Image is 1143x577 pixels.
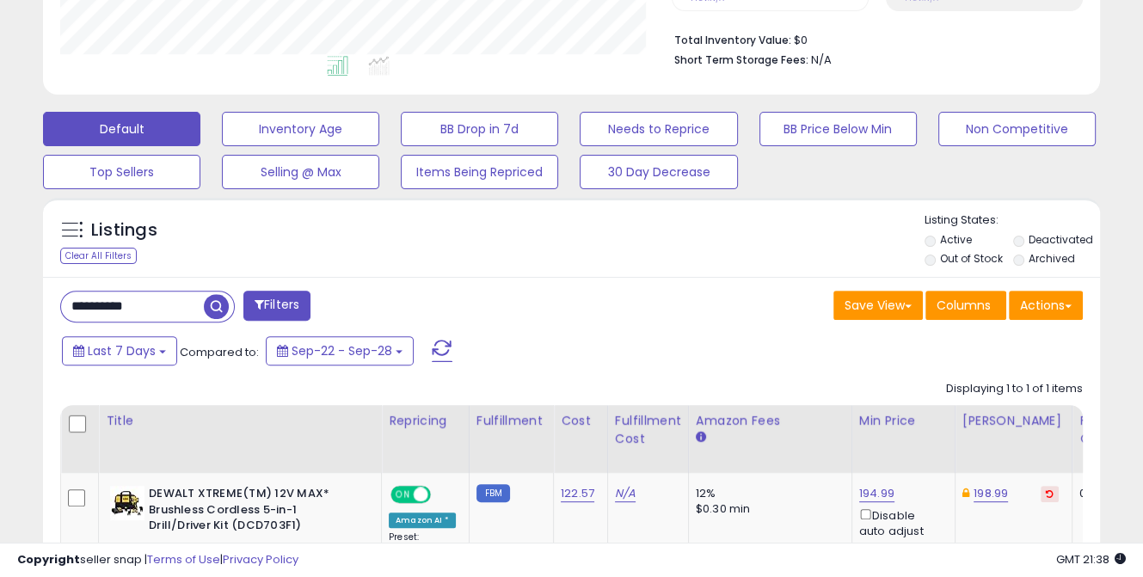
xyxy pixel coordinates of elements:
button: BB Price Below Min [759,112,917,146]
label: Out of Stock [940,251,1003,266]
button: Needs to Reprice [580,112,737,146]
label: Archived [1029,251,1075,266]
div: Fulfillment [476,412,546,430]
b: Total Inventory Value: [674,33,791,47]
span: Last 7 Days [88,342,156,359]
button: Top Sellers [43,155,200,189]
small: Amazon Fees. [696,430,706,445]
a: 194.99 [859,485,894,502]
div: [PERSON_NAME] [962,412,1065,430]
p: Listing States: [925,212,1100,229]
h5: Listings [91,218,157,242]
div: 0 [1079,486,1133,501]
strong: Copyright [17,551,80,568]
button: Actions [1009,291,1083,320]
div: Clear All Filters [60,248,137,264]
div: Amazon Fees [696,412,845,430]
span: Columns [937,297,991,314]
button: Selling @ Max [222,155,379,189]
small: FBM [476,484,510,502]
div: Min Price [859,412,948,430]
div: $0.30 min [696,501,839,517]
div: seller snap | | [17,552,298,568]
span: OFF [428,488,456,502]
div: Displaying 1 to 1 of 1 items [946,381,1083,397]
span: 2025-10-6 21:38 GMT [1056,551,1126,568]
div: Disable auto adjust min [859,506,942,556]
button: 30 Day Decrease [580,155,737,189]
div: Fulfillment Cost [615,412,681,448]
button: Filters [243,291,310,321]
div: Fulfillable Quantity [1079,412,1139,448]
div: Title [106,412,374,430]
span: N/A [811,52,832,68]
b: Short Term Storage Fees: [674,52,808,67]
button: Columns [925,291,1006,320]
button: Items Being Repriced [401,155,558,189]
button: BB Drop in 7d [401,112,558,146]
button: Default [43,112,200,146]
button: Last 7 Days [62,336,177,365]
div: Cost [561,412,600,430]
label: Active [940,232,972,247]
div: Repricing [389,412,462,430]
a: 198.99 [974,485,1008,502]
span: ON [392,488,414,502]
button: Inventory Age [222,112,379,146]
a: N/A [615,485,636,502]
span: Compared to: [180,344,259,360]
span: Sep-22 - Sep-28 [292,342,392,359]
a: 122.57 [561,485,594,502]
div: Amazon AI * [389,513,456,528]
button: Non Competitive [938,112,1096,146]
b: DEWALT XTREME(TM) 12V MAX* Brushless Cordless 5-in-1 Drill/Driver Kit (DCD703F1) [149,486,358,538]
div: 12% [696,486,839,501]
label: Deactivated [1029,232,1093,247]
a: Privacy Policy [223,551,298,568]
li: $0 [674,28,1070,49]
button: Save View [833,291,923,320]
img: 41liQTjuaDL._SL40_.jpg [110,486,144,520]
button: Sep-22 - Sep-28 [266,336,414,365]
a: Terms of Use [147,551,220,568]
